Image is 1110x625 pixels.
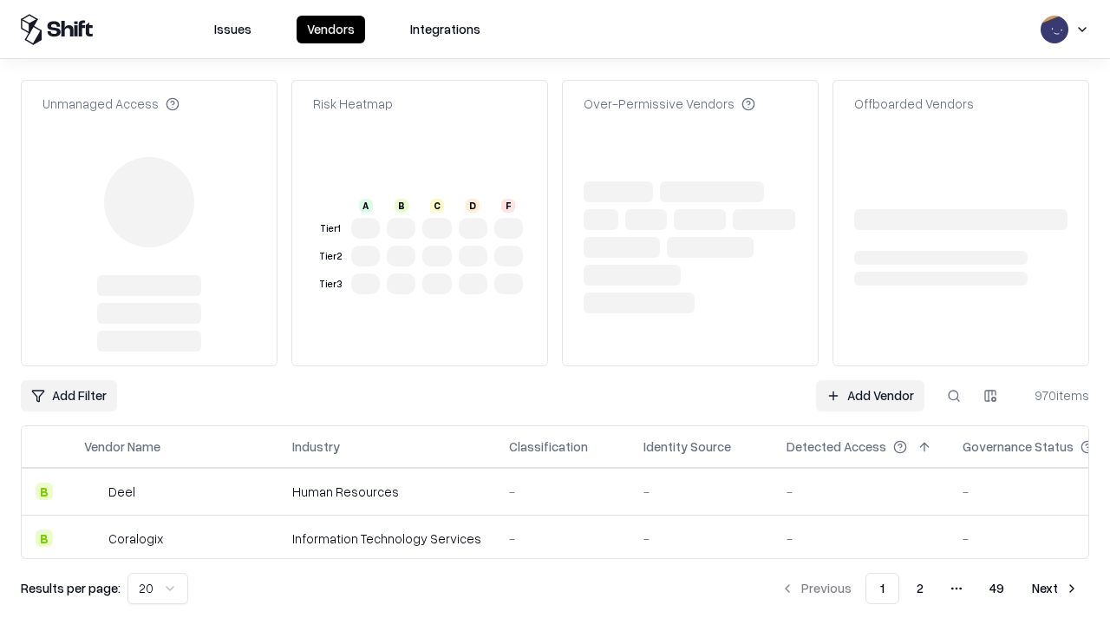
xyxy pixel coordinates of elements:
div: Vendor Name [84,437,160,456]
a: Add Vendor [816,380,924,411]
div: Deel [108,483,135,501]
nav: pagination [770,573,1089,604]
button: Integrations [400,16,491,43]
div: Detected Access [787,437,886,456]
div: B [36,483,53,500]
div: D [466,199,480,213]
div: - [509,530,616,548]
div: Tier 1 [317,221,344,236]
div: 970 items [1020,386,1089,405]
div: - [643,483,759,501]
div: B [36,530,53,547]
button: Add Filter [21,380,117,411]
div: A [359,199,373,213]
div: Over-Permissive Vendors [584,95,755,113]
div: Tier 3 [317,277,344,292]
img: Coralogix [84,530,101,547]
div: C [430,199,444,213]
button: Next [1022,573,1089,604]
div: Offboarded Vendors [854,95,974,113]
div: - [787,483,935,501]
div: Risk Heatmap [313,95,393,113]
div: - [509,483,616,501]
button: 2 [903,573,937,604]
div: F [501,199,515,213]
button: 1 [865,573,899,604]
div: Unmanaged Access [42,95,180,113]
button: Issues [204,16,262,43]
div: Tier 2 [317,249,344,264]
div: B [395,199,408,213]
div: Human Resources [292,483,481,501]
div: Governance Status [963,437,1074,456]
div: Information Technology Services [292,530,481,548]
div: Industry [292,437,340,456]
div: - [787,530,935,548]
div: - [643,530,759,548]
p: Results per page: [21,579,121,597]
div: Classification [509,437,588,456]
div: Identity Source [643,437,731,456]
div: Coralogix [108,530,163,548]
button: Vendors [297,16,365,43]
button: 49 [976,573,1018,604]
img: Deel [84,483,101,500]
